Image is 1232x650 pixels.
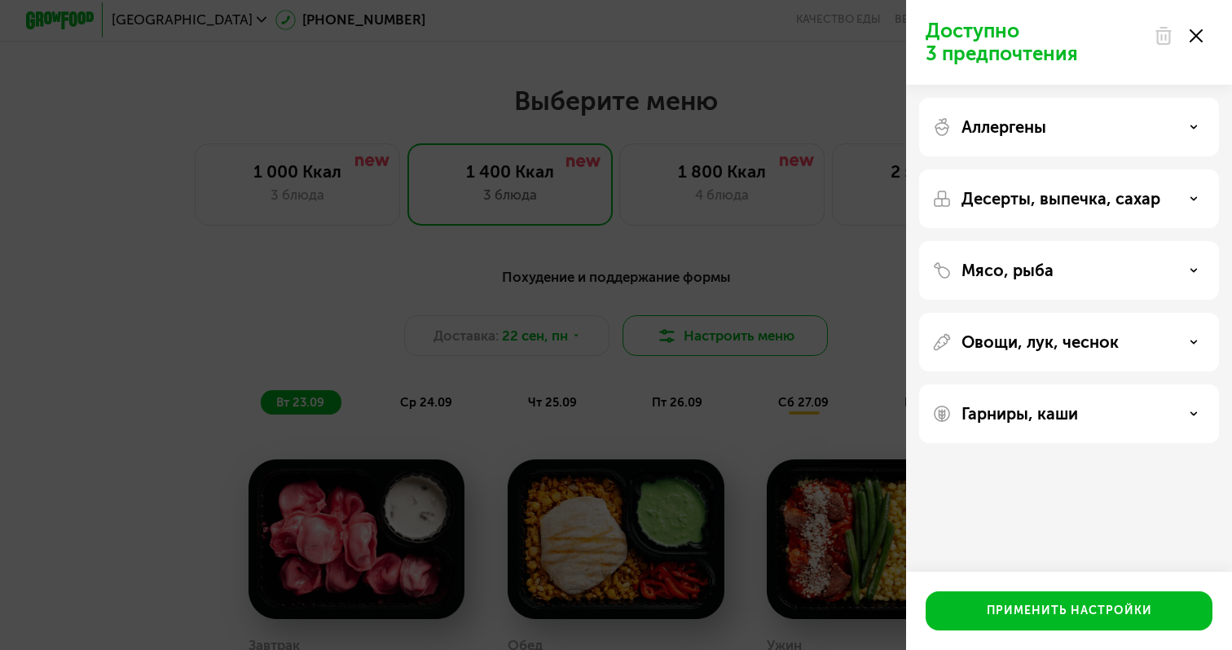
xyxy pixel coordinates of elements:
p: Овощи, лук, чеснок [961,332,1119,352]
div: Применить настройки [987,603,1152,619]
p: Аллергены [961,117,1046,137]
p: Мясо, рыба [961,261,1054,280]
p: Гарниры, каши [961,404,1078,424]
button: Применить настройки [926,591,1212,630]
p: Десерты, выпечка, сахар [961,189,1160,209]
p: Доступно 3 предпочтения [926,20,1144,65]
